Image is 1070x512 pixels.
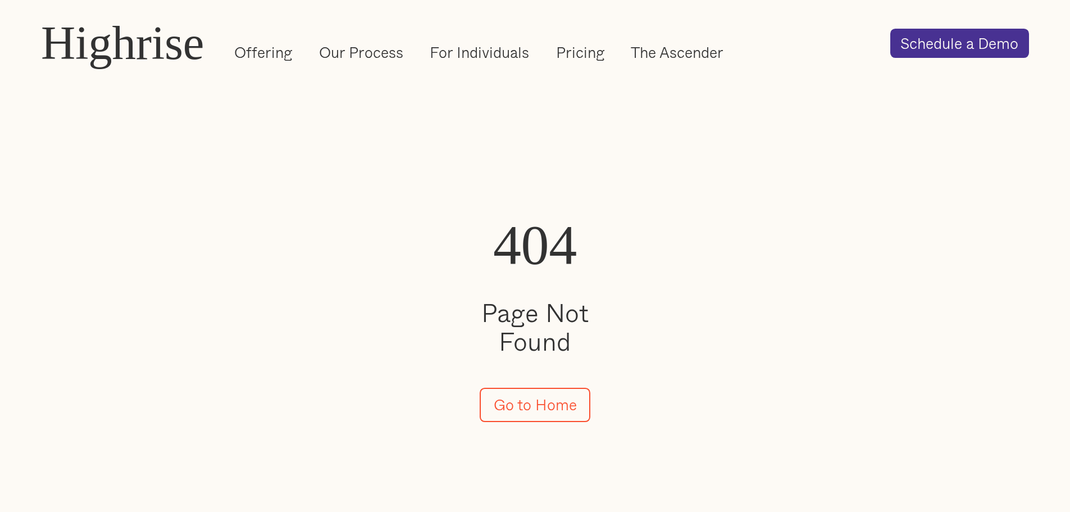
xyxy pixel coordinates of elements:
a: Highrise [41,17,204,69]
h1: 404 [451,214,620,276]
a: Pricing [556,42,604,62]
a: Go to Home [480,388,590,422]
a: For Individuals [430,42,529,62]
a: The Ascender [631,42,723,62]
a: Our Process [319,42,403,62]
h2: Page Not Found [451,298,620,356]
a: Offering [234,42,292,62]
a: Schedule a Demo [890,29,1029,58]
